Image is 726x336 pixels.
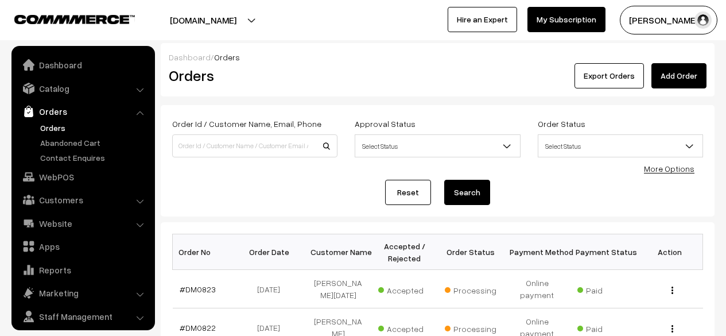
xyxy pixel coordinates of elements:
span: Paid [577,320,635,335]
h2: Orders [169,67,336,84]
a: Marketing [14,283,151,303]
img: Menu [671,325,673,333]
a: Website [14,213,151,234]
td: [PERSON_NAME][DATE] [305,270,372,308]
a: Orders [14,101,151,122]
a: Dashboard [169,52,211,62]
a: Staff Management [14,306,151,327]
span: Select Status [538,134,703,157]
a: Reset [385,180,431,205]
img: user [694,11,712,29]
div: / [169,51,706,63]
span: Paid [577,281,635,296]
th: Action [636,234,703,270]
span: Select Status [538,136,702,156]
a: Abandoned Cart [37,137,151,149]
a: Orders [37,122,151,134]
th: Order Status [438,234,504,270]
button: [PERSON_NAME] [620,6,717,34]
span: Select Status [355,134,520,157]
a: Dashboard [14,55,151,75]
a: Reports [14,260,151,280]
a: Contact Enquires [37,152,151,164]
a: COMMMERCE [14,11,115,25]
th: Order Date [239,234,305,270]
span: Select Status [355,136,519,156]
th: Customer Name [305,234,372,270]
td: [DATE] [239,270,305,308]
button: Export Orders [574,63,644,88]
a: Catalog [14,78,151,99]
td: Online payment [504,270,570,308]
a: Add Order [651,63,706,88]
span: Orders [214,52,240,62]
th: Payment Method [504,234,570,270]
label: Order Id / Customer Name, Email, Phone [172,118,321,130]
span: Accepted [378,320,436,335]
label: Approval Status [355,118,416,130]
input: Order Id / Customer Name / Customer Email / Customer Phone [172,134,337,157]
th: Accepted / Rejected [371,234,438,270]
label: Order Status [538,118,585,130]
a: Customers [14,190,151,210]
a: More Options [644,164,694,173]
button: [DOMAIN_NAME] [130,6,277,34]
span: Accepted [378,281,436,296]
button: Search [444,180,490,205]
img: COMMMERCE [14,15,135,24]
a: #DM0822 [180,323,216,333]
span: Processing [445,320,502,335]
th: Order No [173,234,239,270]
a: WebPOS [14,167,151,187]
a: My Subscription [527,7,605,32]
a: Apps [14,236,151,257]
th: Payment Status [570,234,637,270]
a: Hire an Expert [448,7,517,32]
span: Processing [445,281,502,296]
a: #DM0823 [180,284,216,294]
img: Menu [671,287,673,294]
